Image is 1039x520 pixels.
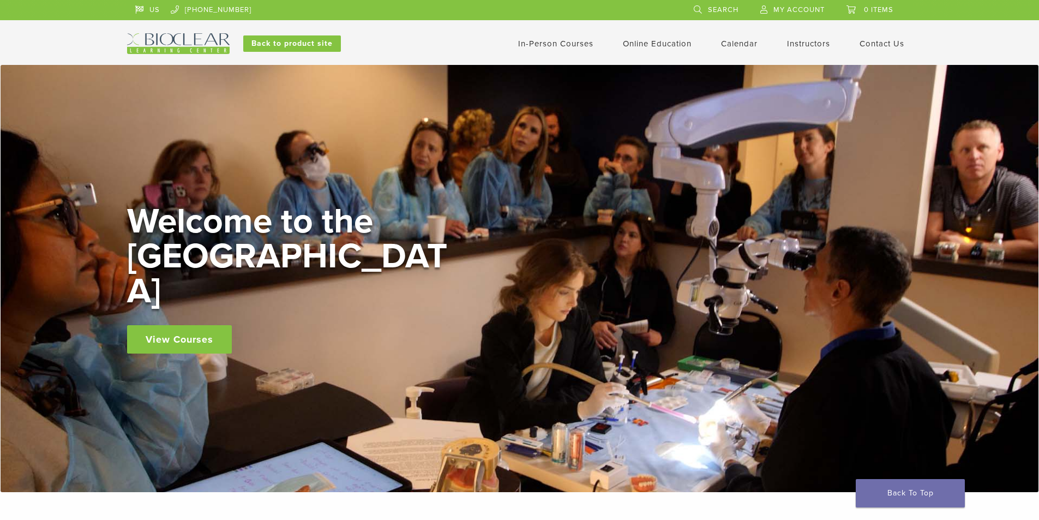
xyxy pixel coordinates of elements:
[623,39,692,49] a: Online Education
[127,325,232,354] a: View Courses
[864,5,893,14] span: 0 items
[773,5,825,14] span: My Account
[127,204,454,309] h2: Welcome to the [GEOGRAPHIC_DATA]
[243,35,341,52] a: Back to product site
[860,39,904,49] a: Contact Us
[721,39,758,49] a: Calendar
[127,33,230,54] img: Bioclear
[787,39,830,49] a: Instructors
[708,5,738,14] span: Search
[856,479,965,507] a: Back To Top
[518,39,593,49] a: In-Person Courses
